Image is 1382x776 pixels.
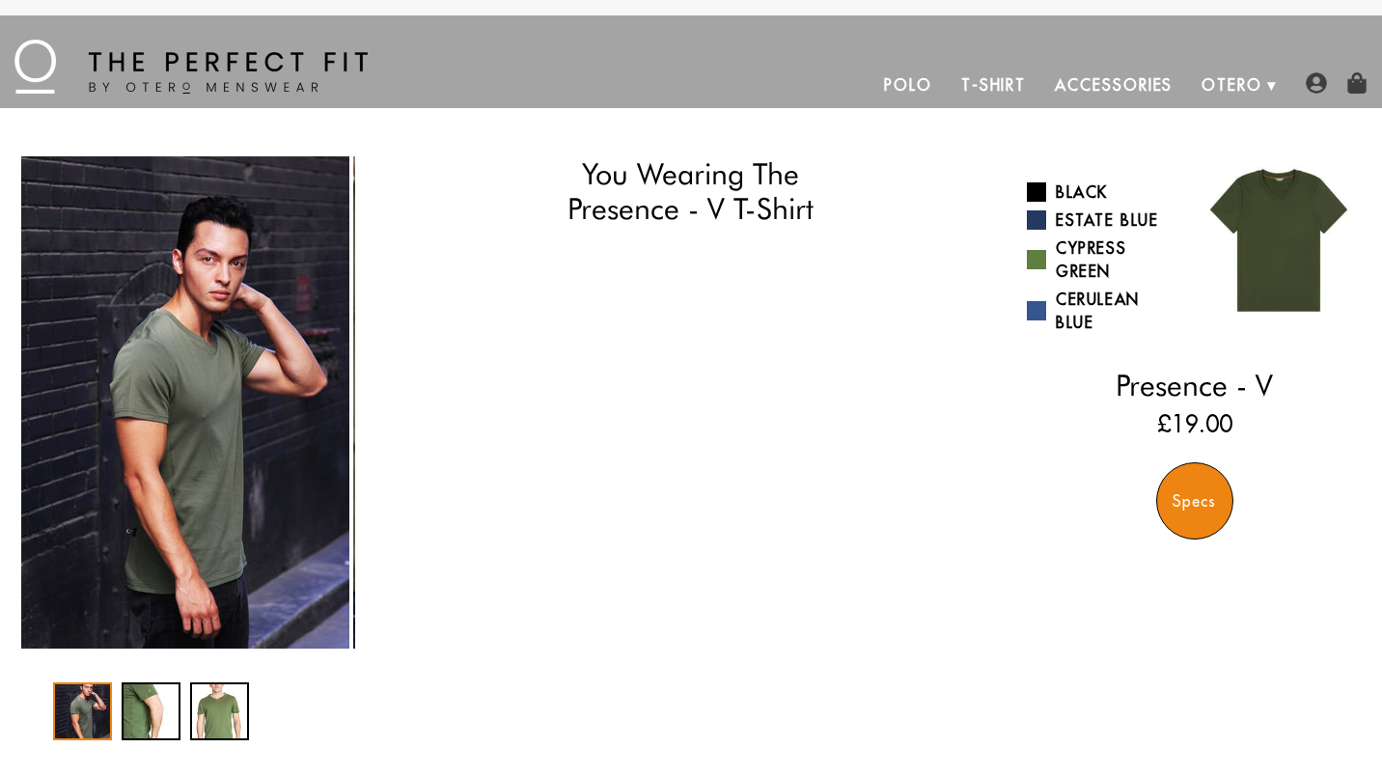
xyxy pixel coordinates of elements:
[14,40,368,94] img: The Perfect Fit - by Otero Menswear - Logo
[870,62,947,108] a: Polo
[122,682,180,740] div: 2 / 3
[53,682,112,740] div: 1 / 3
[353,156,681,649] img: 20003-18_preview_1024x1024_2x_17ce5a13-5c43-4e4e-95d5-711f7afa4eba_340x.jpg
[947,62,1040,108] a: T-Shirt
[1027,368,1363,402] h2: Presence - V
[1027,236,1180,283] a: Cypress Green
[1040,62,1187,108] a: Accessories
[1027,288,1180,334] a: Cerulean Blue
[19,156,351,649] div: 1 / 3
[1156,462,1233,540] div: Specs
[1306,72,1327,94] img: user-account-icon.png
[469,156,912,227] h1: You Wearing The Presence - V T-Shirt
[1346,72,1368,94] img: shopping-bag-icon.png
[1195,156,1363,324] img: 03.jpg
[21,156,349,649] img: IMG_1932_copy_1024x1024_2x_a6c8797d-efed-412e-9b1e-14d81c55f446_340x.jpg
[1157,406,1232,441] ins: £19.00
[190,682,249,740] div: 3 / 3
[1187,62,1277,108] a: Otero
[1027,180,1180,204] a: Black
[351,156,683,649] div: 2 / 3
[1027,208,1180,232] a: Estate Blue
